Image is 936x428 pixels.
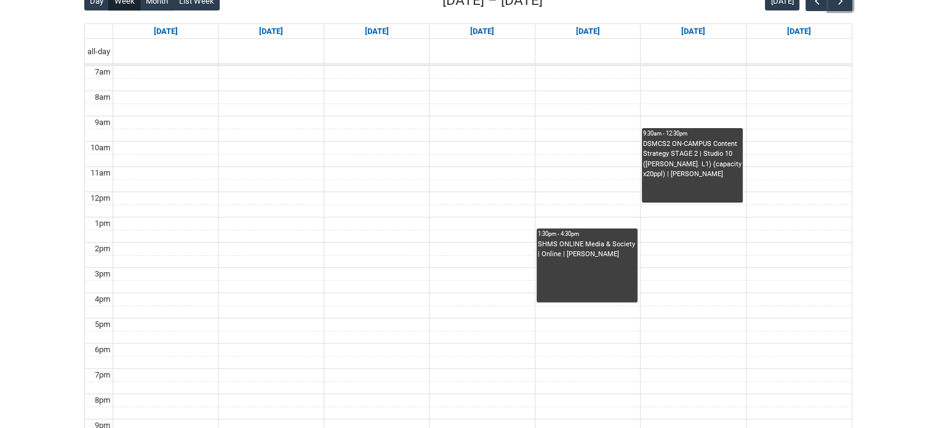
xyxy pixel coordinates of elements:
[92,116,113,129] div: 9am
[92,293,113,305] div: 4pm
[643,139,742,180] div: DSMCS2 ON-CAMPUS Content Strategy STAGE 2 | Studio 10 ([PERSON_NAME]. L1) (capacity x20ppl) | [PE...
[92,344,113,356] div: 6pm
[538,240,636,260] div: SHMS ONLINE Media & Society | Online | [PERSON_NAME]
[88,192,113,204] div: 12pm
[92,66,113,78] div: 7am
[85,46,113,58] span: all-day
[92,243,113,255] div: 2pm
[92,217,113,230] div: 1pm
[538,230,636,238] div: 1:30pm - 4:30pm
[92,268,113,280] div: 3pm
[468,24,497,39] a: Go to September 17, 2025
[88,142,113,154] div: 10am
[573,24,602,39] a: Go to September 18, 2025
[257,24,286,39] a: Go to September 15, 2025
[92,318,113,331] div: 5pm
[362,24,391,39] a: Go to September 16, 2025
[151,24,180,39] a: Go to September 14, 2025
[88,167,113,179] div: 11am
[92,91,113,103] div: 8am
[92,394,113,406] div: 8pm
[92,369,113,381] div: 7pm
[643,129,742,138] div: 9:30am - 12:30pm
[785,24,814,39] a: Go to September 20, 2025
[679,24,708,39] a: Go to September 19, 2025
